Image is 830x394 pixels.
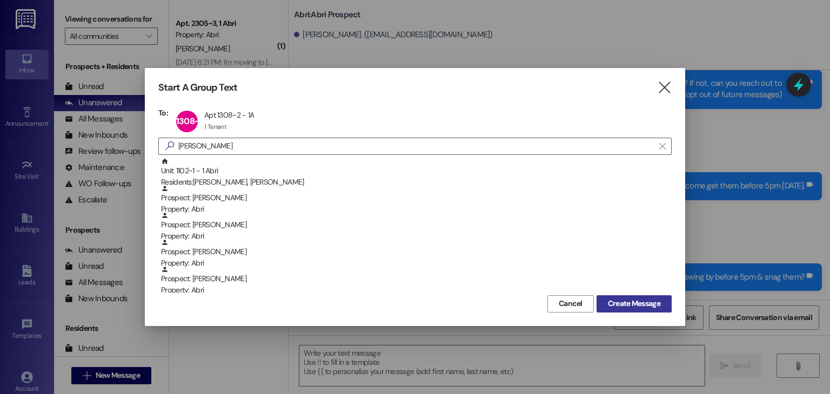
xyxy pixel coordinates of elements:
div: Property: Abri [161,203,672,215]
div: Property: Abri [161,284,672,296]
div: Prospect: [PERSON_NAME]Property: Abri [158,266,672,293]
div: Prospect: [PERSON_NAME] [161,266,672,296]
i:  [161,140,178,152]
i:  [657,82,672,93]
button: Clear text [654,138,671,154]
div: Property: Abri [161,257,672,269]
div: Unit: 1102~1 - 1 Abri [161,158,672,188]
div: Prospect: [PERSON_NAME] [161,185,672,215]
input: Search for any contact or apartment [178,139,654,154]
div: Prospect: [PERSON_NAME]Property: Abri [158,185,672,212]
div: Prospect: [PERSON_NAME] [161,239,672,269]
div: Property: Abri [161,230,672,242]
div: Unit: 1102~1 - 1 AbriResidents:[PERSON_NAME], [PERSON_NAME] [158,158,672,185]
button: Create Message [597,295,672,313]
span: 1308~2 [176,116,203,127]
div: 1 Tenant [204,123,226,131]
div: Residents: [PERSON_NAME], [PERSON_NAME] [161,176,672,188]
div: Apt 1308~2 - 1A [204,110,255,120]
h3: Start A Group Text [158,81,237,94]
span: Cancel [559,298,583,309]
div: Prospect: [PERSON_NAME]Property: Abri [158,239,672,266]
div: Prospect: [PERSON_NAME] [161,212,672,242]
h3: To: [158,108,168,118]
div: Prospect: [PERSON_NAME]Property: Abri [158,212,672,239]
span: Create Message [608,298,660,309]
i:  [659,142,665,151]
button: Cancel [547,295,594,313]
